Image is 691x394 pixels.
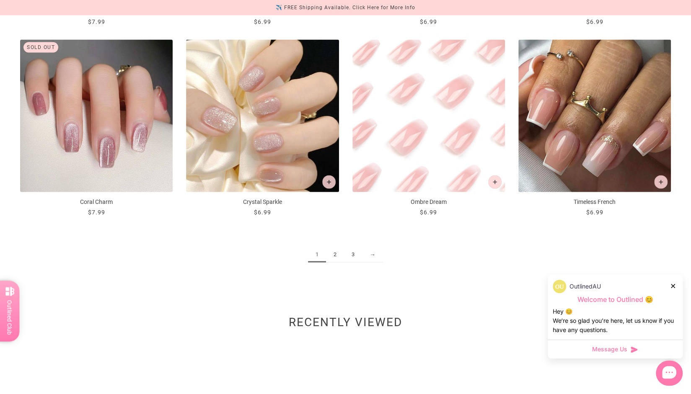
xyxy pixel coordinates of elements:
[20,40,173,217] a: Coral Charm
[586,209,603,216] span: $6.99
[344,247,362,263] a: 3
[254,209,271,216] span: $6.99
[186,40,339,217] a: Crystal Sparkle
[352,40,505,217] a: Ombre Dream
[352,198,505,206] p: Ombre Dream
[20,198,173,206] p: Coral Charm
[276,3,415,12] div: ✈️ FREE Shipping Available. Click Here for More Info
[23,42,58,53] div: Sold out
[488,175,502,189] button: Add to cart
[518,40,671,217] a: Timeless French
[254,18,271,25] span: $6.99
[518,198,671,206] p: Timeless French
[88,18,105,25] span: $7.99
[322,175,336,189] button: Add to cart
[592,345,627,353] span: Message Us
[654,175,668,189] button: Add to cart
[420,18,437,25] span: $6.99
[186,198,339,206] p: Crystal Sparkle
[569,282,601,291] p: OutlinedAU
[88,209,105,216] span: $7.99
[420,209,437,216] span: $6.99
[326,247,344,263] a: 2
[362,247,383,263] a: →
[308,247,326,263] span: 1
[586,18,603,25] span: $6.99
[553,307,678,335] div: Hey 😊 We‘re so glad you’re here, let us know if you have any questions.
[553,280,566,293] img: data:image/png;base64,iVBORw0KGgoAAAANSUhEUgAAACQAAAAkCAYAAADhAJiYAAACJklEQVR4AexUO28TQRice/mFQxI...
[20,320,671,330] h2: Recently viewed
[553,295,678,304] p: Welcome to Outlined 😊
